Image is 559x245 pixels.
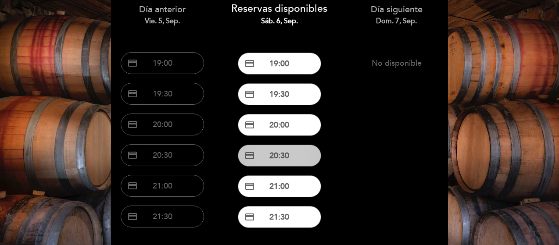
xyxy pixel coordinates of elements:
[228,16,332,26] div: sáb. 6, sep.
[127,211,138,222] span: credit_card
[111,4,215,26] div: Día anterior
[244,120,255,130] span: credit_card
[121,144,204,166] button: credit_card 20:30
[127,119,138,130] span: credit_card
[127,58,138,68] span: credit_card
[121,52,204,74] button: credit_card 19:00
[244,58,255,69] span: credit_card
[244,150,255,161] span: credit_card
[121,175,204,197] button: credit_card 21:00
[355,52,438,74] button: No disponible
[344,4,448,26] div: Día siguiente
[127,150,138,160] span: credit_card
[238,114,321,136] button: credit_card 20:00
[244,212,255,222] span: credit_card
[238,83,321,105] button: credit_card 19:30
[121,206,204,227] button: credit_card 21:30
[344,16,448,26] div: dom. 7, sep.
[244,89,255,99] span: credit_card
[111,16,215,26] div: vie. 5, sep.
[121,83,204,105] button: credit_card 19:30
[238,206,321,228] button: credit_card 21:30
[238,53,321,75] button: credit_card 19:00
[127,89,138,99] span: credit_card
[238,145,321,167] button: credit_card 20:30
[244,181,255,192] span: credit_card
[127,181,138,191] span: credit_card
[238,175,321,197] button: credit_card 21:00
[228,2,332,26] div: Reservas disponibles
[121,114,204,135] button: credit_card 20:00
